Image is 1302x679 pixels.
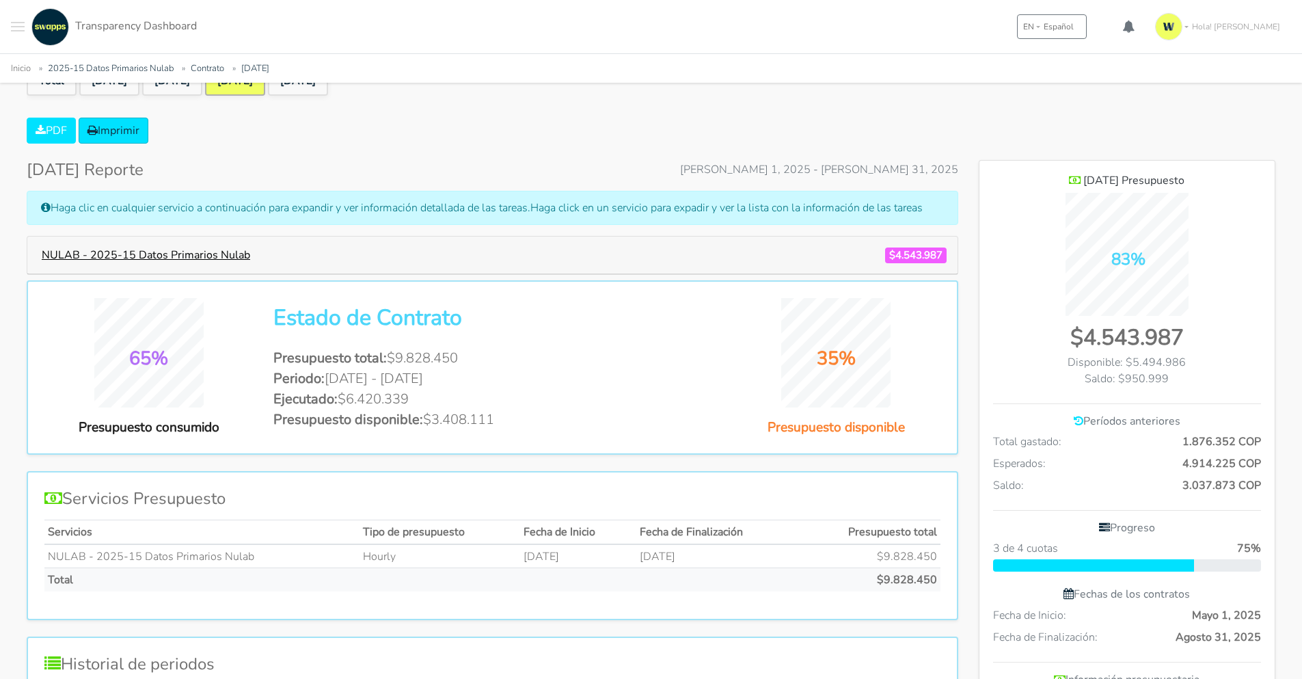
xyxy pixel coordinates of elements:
[680,161,958,178] span: [PERSON_NAME] 1, 2025 - [PERSON_NAME] 31, 2025
[1182,455,1261,472] span: 4.914.225 COP
[79,118,148,144] a: Imprimir
[27,160,144,180] h4: [DATE] Reporte
[993,354,1261,371] div: Disponible: $5.494.986
[33,242,259,268] button: NULAB - 2025-15 Datos Primarios Nulab
[273,305,711,331] h2: Estado de Contrato
[993,371,1261,387] div: Saldo: $950.999
[993,321,1261,354] div: $4.543.987
[1083,173,1184,188] span: [DATE] Presupuesto
[273,369,325,388] span: Periodo:
[1182,477,1261,494] span: 3.037.873 COP
[44,568,520,591] td: Total
[1176,629,1261,645] span: Agosto 31, 2025
[993,415,1261,428] h6: Períodos anteriores
[273,390,338,408] span: Ejecutado:
[885,248,947,263] span: $4.543.987
[273,349,387,367] span: Presupuesto total:
[191,62,224,75] a: Contrato
[636,520,799,544] th: Fecha de Finalización
[799,568,940,591] td: $9.828.450
[28,8,197,46] a: Transparency Dashboard
[520,520,636,544] th: Fecha de Inicio
[1155,13,1182,40] img: isotipo-3-3e143c57.png
[993,588,1261,601] h6: Fechas de los contratos
[44,654,940,674] h4: Historial de periodos
[993,522,1261,535] h6: Progreso
[1150,8,1291,46] a: Hola! [PERSON_NAME]
[1182,434,1261,450] span: 1.876.352 COP
[44,418,253,438] div: Presupuesto consumido
[48,62,174,75] a: 2025-15 Datos Primarios Nulab
[75,18,197,34] span: Transparency Dashboard
[993,477,1024,494] span: Saldo:
[273,410,711,430] li: $3.408.111
[241,62,269,75] a: [DATE]
[273,389,711,410] li: $6.420.339
[11,62,31,75] a: Inicio
[799,544,940,568] td: $9.828.450
[732,418,940,438] div: Presupuesto disponible
[993,629,1098,645] span: Fecha de Finalización:
[273,410,423,429] span: Presupuesto disponible:
[44,544,360,568] td: NULAB - 2025-15 Datos Primarios Nulab
[993,607,1066,624] span: Fecha de Inicio:
[44,520,360,544] th: Servicios
[1017,14,1087,39] button: ENEspañol
[993,455,1046,472] span: Esperados:
[44,489,940,509] h4: Servicios Presupuesto
[31,8,69,46] img: swapps-linkedin-v2.jpg
[1044,21,1074,33] span: Español
[360,520,521,544] th: Tipo de presupuesto
[636,544,799,568] td: [DATE]
[993,540,1058,557] span: 3 de 4 cuotas
[993,434,1061,450] span: Total gastado:
[27,191,958,225] div: Haga clic en cualquier servicio a continuación para expandir y ver información detallada de las t...
[520,544,636,568] td: [DATE]
[1192,21,1280,33] span: Hola! [PERSON_NAME]
[1237,540,1261,557] span: 75%
[273,369,711,389] li: [DATE] - [DATE]
[360,544,521,568] td: Hourly
[11,8,25,46] button: Toggle navigation menu
[27,118,76,144] a: PDF
[1192,607,1261,624] span: Mayo 1, 2025
[273,348,711,369] li: $9.828.450
[799,520,940,544] th: Presupuesto total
